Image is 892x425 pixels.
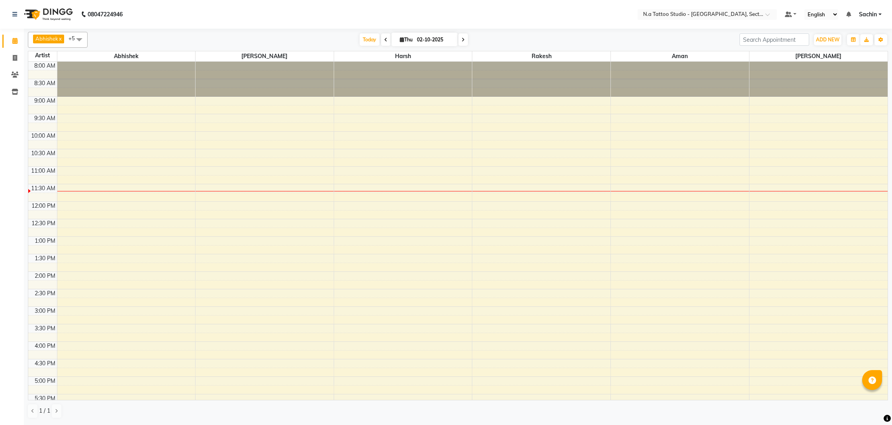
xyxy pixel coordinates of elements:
[859,10,877,19] span: Sachin
[29,167,57,175] div: 11:00 AM
[33,97,57,105] div: 9:00 AM
[30,202,57,210] div: 12:00 PM
[33,62,57,70] div: 8:00 AM
[33,79,57,88] div: 8:30 AM
[28,51,57,60] div: Artist
[33,377,57,385] div: 5:00 PM
[39,407,50,415] span: 1 / 1
[68,35,81,41] span: +5
[33,359,57,368] div: 4:30 PM
[33,324,57,333] div: 3:30 PM
[739,33,809,46] input: Search Appointment
[58,35,62,42] a: x
[749,51,888,61] span: [PERSON_NAME]
[816,37,839,43] span: ADD NEW
[611,51,749,61] span: Aman
[33,254,57,263] div: 1:30 PM
[814,34,841,45] button: ADD NEW
[33,114,57,123] div: 9:30 AM
[35,35,58,42] span: Abhishek
[859,393,884,417] iframe: chat widget
[196,51,334,61] span: [PERSON_NAME]
[29,184,57,193] div: 11:30 AM
[415,34,454,46] input: 2025-10-02
[398,37,415,43] span: Thu
[30,219,57,228] div: 12:30 PM
[88,3,123,25] b: 08047224946
[33,289,57,298] div: 2:30 PM
[360,33,379,46] span: Today
[33,394,57,403] div: 5:30 PM
[33,237,57,245] div: 1:00 PM
[57,51,196,61] span: Abhishek
[472,51,610,61] span: Rakesh
[33,272,57,280] div: 2:00 PM
[20,3,75,25] img: logo
[29,132,57,140] div: 10:00 AM
[33,342,57,350] div: 4:00 PM
[33,307,57,315] div: 3:00 PM
[29,149,57,158] div: 10:30 AM
[334,51,472,61] span: Harsh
